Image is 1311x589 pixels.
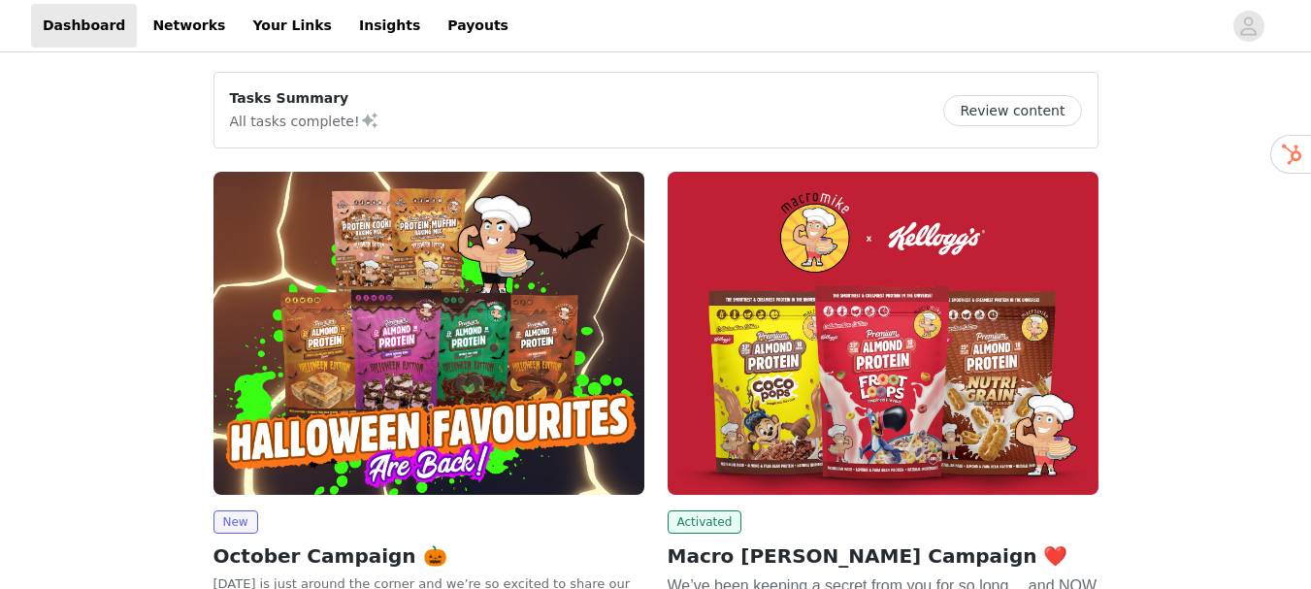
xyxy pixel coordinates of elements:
[213,172,644,495] img: Macro Mike
[241,4,344,48] a: Your Links
[668,541,1098,571] h2: Macro [PERSON_NAME] Campaign ❤️
[668,510,742,534] span: Activated
[1239,11,1258,42] div: avatar
[436,4,520,48] a: Payouts
[141,4,237,48] a: Networks
[347,4,432,48] a: Insights
[230,109,379,132] p: All tasks complete!
[943,95,1081,126] button: Review content
[230,88,379,109] p: Tasks Summary
[668,172,1098,495] img: Macro Mike
[213,541,644,571] h2: October Campaign 🎃
[31,4,137,48] a: Dashboard
[213,510,258,534] span: New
